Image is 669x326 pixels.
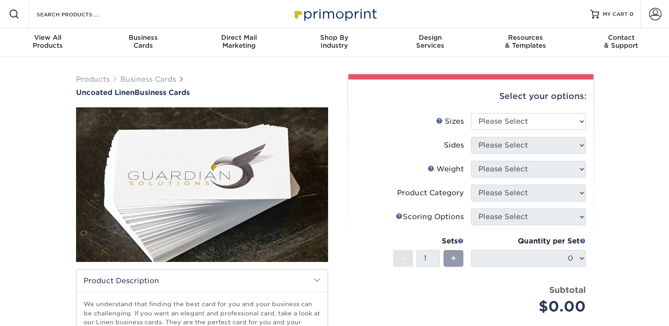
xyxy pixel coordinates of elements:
a: Shop ByIndustry [287,28,382,57]
img: Uncoated Linen 01 [76,59,328,311]
div: & Support [573,34,669,49]
div: Sizes [436,116,464,127]
div: Select your options: [356,80,586,113]
span: Uncoated Linen [76,88,134,97]
div: $0.00 [478,296,586,317]
span: Business [96,34,191,42]
div: Weight [428,164,464,174]
a: Uncoated LinenBusiness Cards [76,88,328,97]
a: BusinessCards [96,28,191,57]
span: Design [382,34,478,42]
div: Sides [444,140,464,151]
input: SEARCH PRODUCTS..... [36,9,122,19]
span: Resources [478,34,573,42]
span: Direct Mail [191,34,287,42]
span: 0 [630,11,634,17]
img: Primoprint [291,4,379,23]
strong: Subtotal [549,285,586,295]
a: DesignServices [382,28,478,57]
span: Shop By [287,34,382,42]
div: Scoring Options [396,212,464,222]
a: Business Cards [120,75,176,83]
h2: Product Description [76,269,328,292]
a: Direct MailMarketing [191,28,287,57]
div: & Templates [478,34,573,49]
span: MY CART [603,11,628,18]
a: Products [76,75,110,83]
a: Resources& Templates [478,28,573,57]
span: - [401,252,405,265]
span: + [451,252,456,265]
span: Contact [573,34,669,42]
a: Contact& Support [573,28,669,57]
h1: Business Cards [76,88,328,97]
div: Services [382,34,478,49]
div: Product Category [397,188,464,198]
div: Marketing [191,34,287,49]
div: Quantity per Set [471,236,586,246]
div: Sets [393,236,464,246]
div: Industry [287,34,382,49]
div: Cards [96,34,191,49]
